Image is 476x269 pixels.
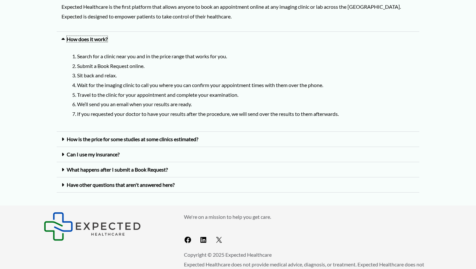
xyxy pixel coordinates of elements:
div: How is the price for some studies at some clinics estimated? [57,132,419,147]
span: Copyright © 2025 Expected Healthcare [184,252,272,258]
a: How does it work? [67,36,108,42]
div: What happens after I submit a Book Request? [57,162,419,177]
div: How does it work? [57,32,419,47]
p: We're on a mission to help you get care. [184,212,432,222]
span: Expected Healthcare is the first platform that allows anyone to book an appointment online at any... [62,4,401,19]
div: Can I use my insurance? [57,147,419,162]
li: Search for a clinic near you and in the price range that works for you. [77,51,414,61]
li: Travel to the clinic for your appointment and complete your examination. [77,90,414,100]
a: Have other questions that aren't answered here? [67,182,175,188]
li: We’ll send you an email when your results are ready. [77,99,414,109]
div: How does it work? [57,47,419,132]
li: If you requested your doctor to have your results after the procedure, we will send over the resu... [77,109,414,119]
aside: Footer Widget 1 [44,212,168,241]
li: Sit back and relax. [77,71,414,80]
a: How is the price for some studies at some clinics estimated? [67,136,198,142]
aside: Footer Widget 2 [184,212,432,247]
li: Wait for the imaging clinic to call you where you can confirm your appointment times with them ov... [77,80,414,90]
a: What happens after I submit a Book Request? [67,166,168,173]
li: Submit a Book Request online. [77,61,414,71]
a: Can I use my insurance? [67,151,119,157]
img: Expected Healthcare Logo - side, dark font, small [44,212,141,241]
div: Have other questions that aren't answered here? [57,177,419,193]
